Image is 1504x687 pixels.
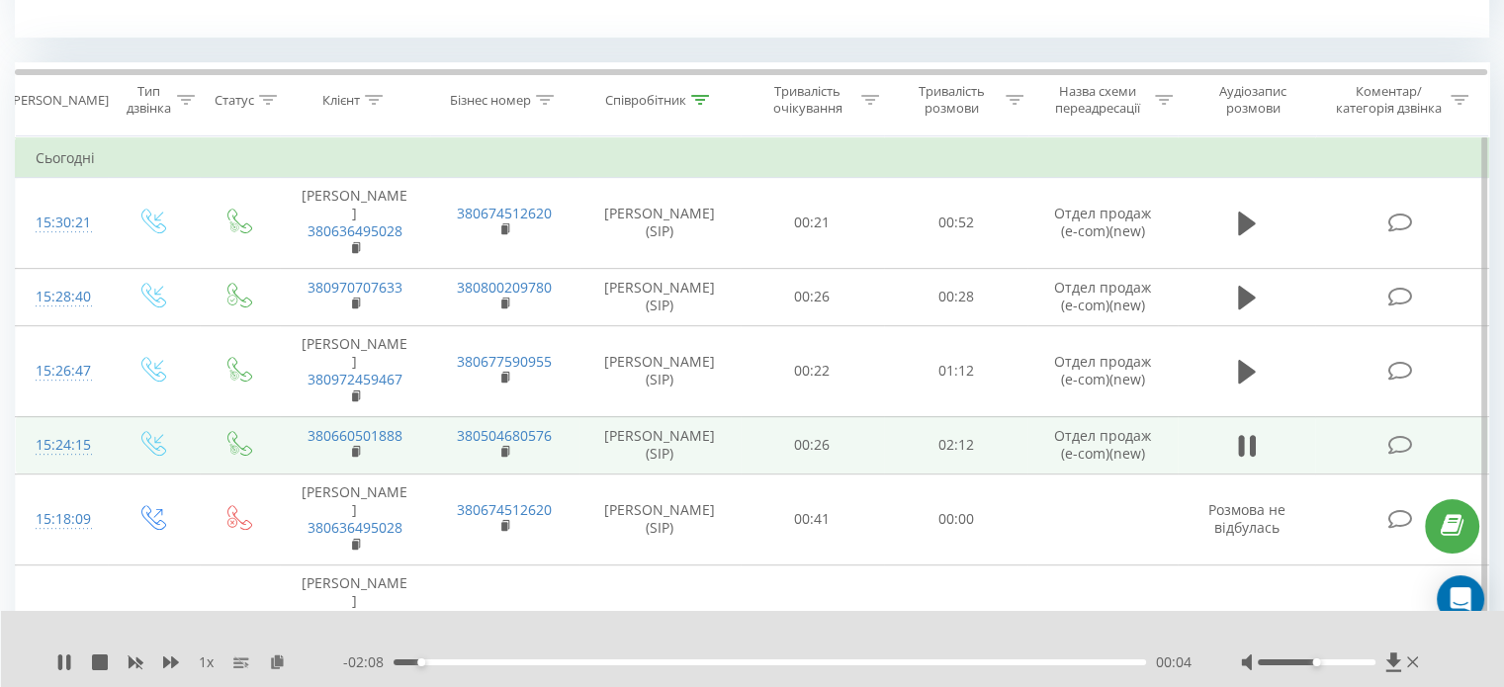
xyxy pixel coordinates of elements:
div: 15:24:15 [36,426,88,465]
a: 380660501888 [308,426,402,445]
td: 00:22 [741,326,884,417]
div: [PERSON_NAME] [9,92,109,109]
div: 15:28:40 [36,278,88,316]
td: 00:26 [741,416,884,473]
td: 00:52 [884,178,1027,269]
td: 00:21 [741,178,884,269]
div: Клієнт [322,92,360,109]
div: Accessibility label [417,658,425,666]
td: 01:12 [884,326,1027,417]
span: - 02:08 [343,652,394,672]
a: 380504680576 [457,609,552,628]
div: Тип дзвінка [125,83,171,117]
td: [PERSON_NAME] (SIP) [579,326,741,417]
a: 380674512620 [457,204,552,222]
td: 00:41 [741,473,884,564]
div: Тривалість розмови [902,83,1001,117]
td: [PERSON_NAME] (SIP) [579,268,741,325]
td: 02:12 [884,416,1027,473]
a: 380674512620 [457,500,552,519]
a: 380636495028 [308,518,402,537]
div: 15:18:09 [36,500,88,539]
div: Співробітник [605,92,686,109]
td: Сьогодні [16,138,1489,178]
a: 380504680576 [457,426,552,445]
td: 00:28 [884,268,1027,325]
div: Назва схеми переадресації [1046,83,1150,117]
div: 15:13:49 [36,609,88,647]
td: [PERSON_NAME] [280,178,429,269]
td: [PERSON_NAME] [280,326,429,417]
a: 380800209780 [457,278,552,297]
td: [PERSON_NAME] (SIP) [579,416,741,473]
div: Аудіозапис розмови [1195,83,1311,117]
td: Отдел продаж (e-com)(new) [1027,326,1177,417]
span: Розмова не відбулась [1208,500,1285,537]
div: Тривалість очікування [758,83,857,117]
td: [PERSON_NAME] (SIP) [579,178,741,269]
a: 380970707633 [308,278,402,297]
a: 380972459467 [308,370,402,388]
div: Коментар/категорія дзвінка [1330,83,1446,117]
td: Отдел продаж (e-com)(new) [1027,268,1177,325]
div: Бізнес номер [450,92,531,109]
div: 15:26:47 [36,352,88,390]
td: 00:26 [741,268,884,325]
a: 380677590955 [457,352,552,371]
div: Open Intercom Messenger [1437,575,1484,623]
div: 15:30:21 [36,204,88,242]
div: Статус [215,92,254,109]
span: 00:04 [1156,652,1192,672]
div: Accessibility label [1312,658,1320,666]
span: 1 x [199,652,214,672]
a: 380636495028 [308,221,402,240]
td: [PERSON_NAME] (SIP) [579,473,741,564]
td: [PERSON_NAME] [280,473,429,564]
td: Отдел продаж (e-com)(new) [1027,416,1177,473]
td: Отдел продаж (e-com)(new) [1027,178,1177,269]
td: 00:00 [884,473,1027,564]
